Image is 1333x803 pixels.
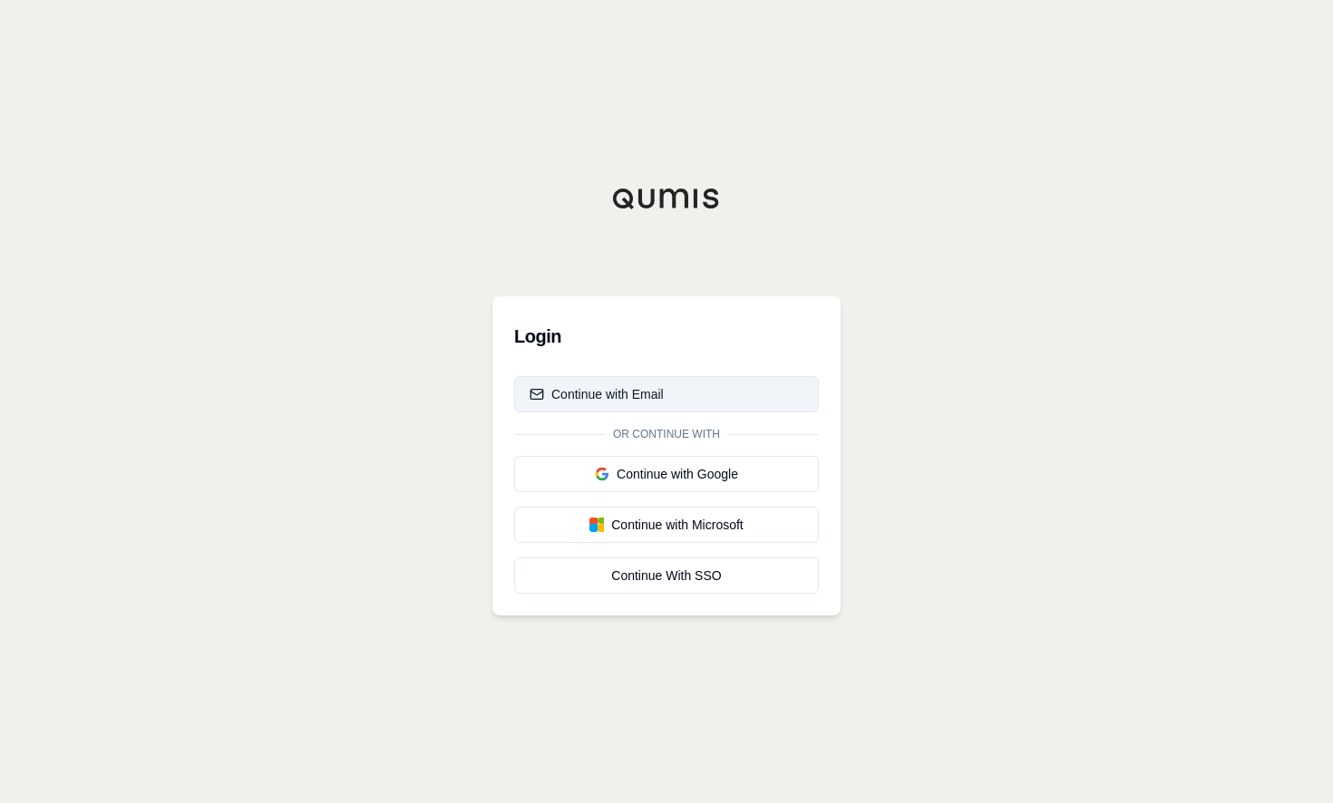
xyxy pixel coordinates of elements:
[514,557,819,594] a: Continue With SSO
[530,516,803,534] div: Continue with Microsoft
[612,188,721,209] img: Qumis
[530,465,803,483] div: Continue with Google
[514,318,819,354] h3: Login
[530,385,664,403] div: Continue with Email
[514,376,819,412] button: Continue with Email
[606,427,727,441] span: Or continue with
[530,566,803,585] div: Continue With SSO
[514,507,819,543] button: Continue with Microsoft
[514,456,819,492] button: Continue with Google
